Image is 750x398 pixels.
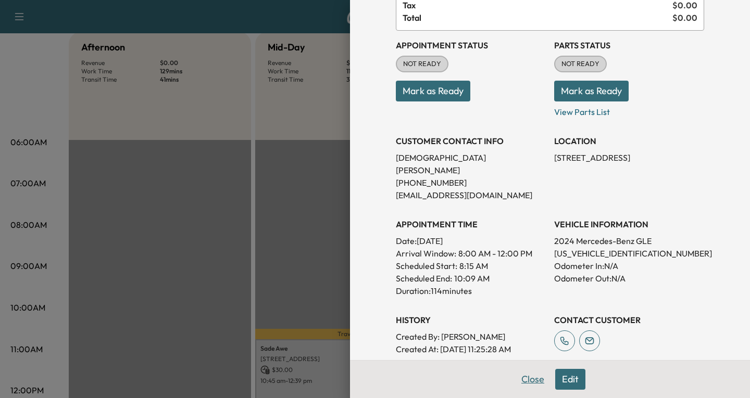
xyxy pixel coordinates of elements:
p: Duration: 114 minutes [396,285,546,297]
p: [STREET_ADDRESS] [554,151,704,164]
p: [DEMOGRAPHIC_DATA] [PERSON_NAME] [396,151,546,176]
p: [US_VEHICLE_IDENTIFICATION_NUMBER] [554,247,704,260]
span: NOT READY [555,59,606,69]
h3: LOCATION [554,135,704,147]
button: Edit [555,369,585,390]
p: 10:09 AM [454,272,490,285]
h3: History [396,314,546,326]
button: Mark as Ready [396,81,470,101]
p: Odometer In: N/A [554,260,704,272]
p: [PHONE_NUMBER] [396,176,546,189]
p: Created By : [PERSON_NAME] [396,330,546,343]
h3: CUSTOMER CONTACT INFO [396,135,546,147]
button: Close [515,369,551,390]
h3: APPOINTMENT TIME [396,218,546,230]
p: 2024 Mercedes-Benz GLE [554,235,704,247]
p: 8:15 AM [459,260,488,272]
span: $ 0.00 [672,11,697,24]
h3: VEHICLE INFORMATION [554,218,704,230]
p: Scheduled End: [396,272,452,285]
p: Scheduled Start: [396,260,457,272]
h3: Appointment Status [396,39,546,52]
h3: Parts Status [554,39,704,52]
p: Date: [DATE] [396,235,546,247]
span: 8:00 AM - 12:00 PM [458,247,532,260]
p: [EMAIL_ADDRESS][DOMAIN_NAME] [396,189,546,201]
span: NOT READY [397,59,447,69]
p: View Parts List [554,101,704,118]
p: Arrival Window: [396,247,546,260]
p: Created At : [DATE] 11:25:28 AM [396,343,546,355]
h3: CONTACT CUSTOMER [554,314,704,326]
span: Total [403,11,672,24]
p: Odometer Out: N/A [554,272,704,285]
button: Mark as Ready [554,81,629,101]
